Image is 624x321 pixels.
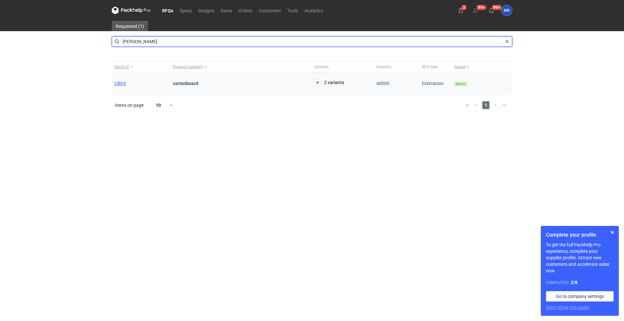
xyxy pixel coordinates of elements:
a: Designs [195,6,217,14]
button: 2 variants [314,79,344,87]
span: 1 [482,101,489,109]
button: Status [452,62,510,72]
button: Don’t show this again [546,304,589,311]
button: 99+ [471,5,481,16]
div: Marcin Kaczyński [501,5,512,16]
a: Go to company settings [546,291,614,302]
h1: Complete your profile [546,231,614,239]
button: 3 [456,5,466,16]
span: Quantity [376,64,391,69]
strong: 2 / 8 [571,280,578,285]
a: Specs [176,6,195,14]
span: Items on page [115,102,144,108]
span: Ready [454,81,467,87]
button: Quote ID [112,62,170,72]
strong: cartonboard [173,81,198,86]
button: Product category [170,62,311,72]
div: Estimation [419,72,452,95]
span: 40000 [376,81,389,86]
svg: Packhelp Pro [112,6,151,14]
a: Orders [235,6,255,14]
a: Customers [255,6,284,14]
a: Analytics [301,6,326,14]
p: To get the full Packhelp Pro experience, complete your supplier profile. Attract new customers an... [546,241,614,274]
button: 99+ [486,5,497,16]
a: Items [217,6,235,14]
span: RFQ type [422,64,437,69]
span: Product category [173,64,203,69]
a: Requested (1) [112,21,148,31]
span: Variants [314,64,329,69]
a: Tools [284,6,301,14]
div: Completed: [546,279,614,286]
div: 10 [148,101,169,110]
button: MK [501,5,512,16]
a: RFQs [159,6,176,14]
a: CBRX [114,81,126,86]
span: Quote ID [114,64,129,69]
span: Status [454,64,466,69]
button: Skip for now [608,228,616,236]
